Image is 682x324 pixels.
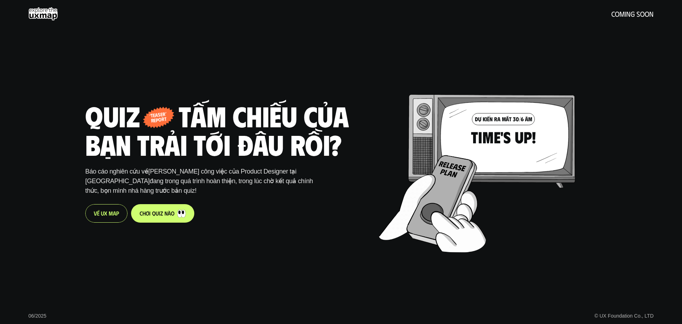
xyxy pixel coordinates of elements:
[109,210,113,217] span: M
[142,210,146,217] span: h
[116,210,119,217] span: p
[94,210,97,217] span: V
[131,204,194,223] a: chơiquiznào
[104,210,107,217] span: X
[85,167,325,196] p: Báo cáo nghiên cứu về đang trong quá trình hoàn thiện, trong lúc chờ kết quả chính thức, bọn mình...
[28,312,47,320] p: 06/2025
[164,210,168,217] span: n
[28,7,654,21] a: coming soon
[150,117,167,124] p: report
[85,168,298,185] span: [PERSON_NAME] công việc của Product Designer tại [GEOGRAPHIC_DATA]
[595,313,654,319] a: © UX Foundation Co., LTD
[85,101,367,158] h1: Quiz - tấm chiếu của bạn trải tới đâu rồi?
[97,210,99,217] span: ề
[146,210,149,217] span: ơ
[113,210,116,217] span: a
[611,10,654,18] h5: coming soon
[168,210,171,217] span: à
[156,210,159,217] span: u
[152,210,156,217] span: q
[171,210,174,217] span: o
[159,210,160,217] span: i
[140,210,142,217] span: c
[150,112,167,119] p: ‘teaser’
[160,210,163,217] span: z
[149,210,151,217] span: i
[101,210,104,217] span: U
